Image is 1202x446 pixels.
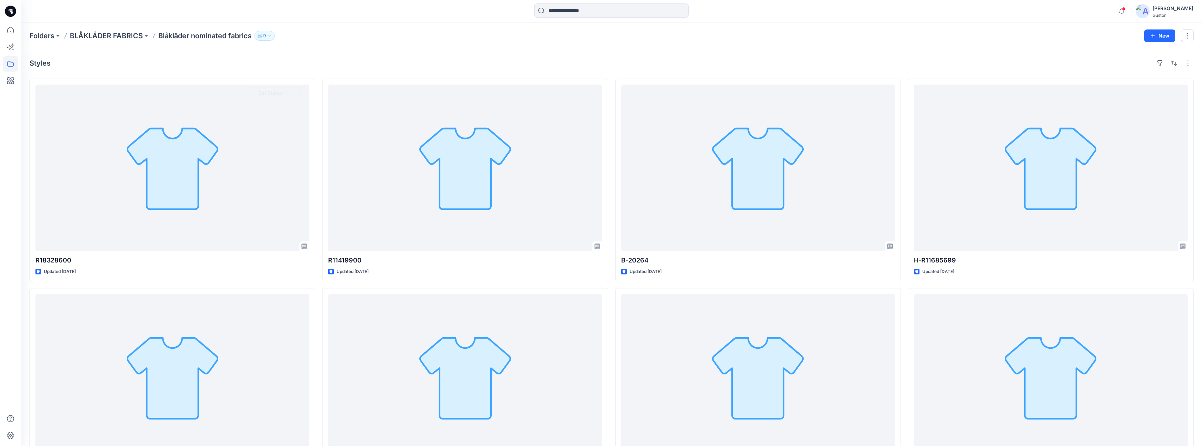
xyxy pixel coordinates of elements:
[263,32,266,40] p: 9
[328,255,602,265] p: R11419900
[630,268,662,275] p: Updated [DATE]
[70,31,143,41] a: BLÅKLÄDER FABRICS
[254,31,275,41] button: 9
[1153,4,1193,13] div: [PERSON_NAME]
[158,31,252,41] p: Blåkläder nominated fabrics
[328,85,602,251] a: R11419900
[621,85,895,251] a: B-20264
[35,85,309,251] a: R18328600
[1144,29,1175,42] button: New
[922,268,954,275] p: Updated [DATE]
[1153,13,1193,18] div: Guston
[29,59,51,67] h4: Styles
[914,255,1188,265] p: H-R11685699
[1136,4,1150,18] img: avatar
[29,31,54,41] a: Folders
[337,268,368,275] p: Updated [DATE]
[914,85,1188,251] a: H-R11685699
[35,255,309,265] p: R18328600
[621,255,895,265] p: B-20264
[44,268,76,275] p: Updated [DATE]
